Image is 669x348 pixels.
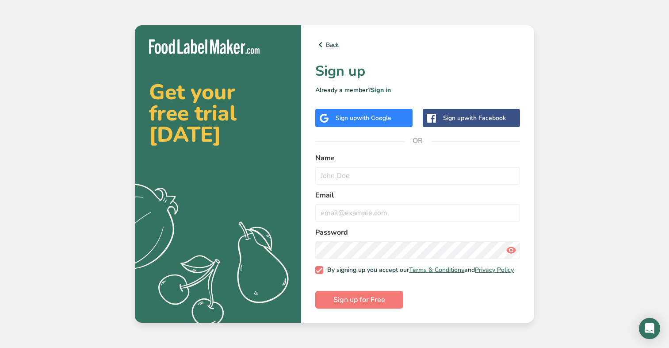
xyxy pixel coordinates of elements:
[323,266,514,274] span: By signing up you accept our and
[357,114,391,122] span: with Google
[149,39,260,54] img: Food Label Maker
[315,190,520,201] label: Email
[315,85,520,95] p: Already a member?
[315,153,520,163] label: Name
[371,86,391,94] a: Sign in
[333,294,385,305] span: Sign up for Free
[149,81,287,145] h2: Get your free trial [DATE]
[409,266,464,274] a: Terms & Conditions
[464,114,506,122] span: with Facebook
[315,204,520,222] input: email@example.com
[315,39,520,50] a: Back
[639,318,660,339] div: Open Intercom Messenger
[475,266,514,274] a: Privacy Policy
[315,167,520,185] input: John Doe
[405,128,431,154] span: OR
[315,227,520,238] label: Password
[315,61,520,82] h1: Sign up
[336,113,391,123] div: Sign up
[443,113,506,123] div: Sign up
[315,291,403,309] button: Sign up for Free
